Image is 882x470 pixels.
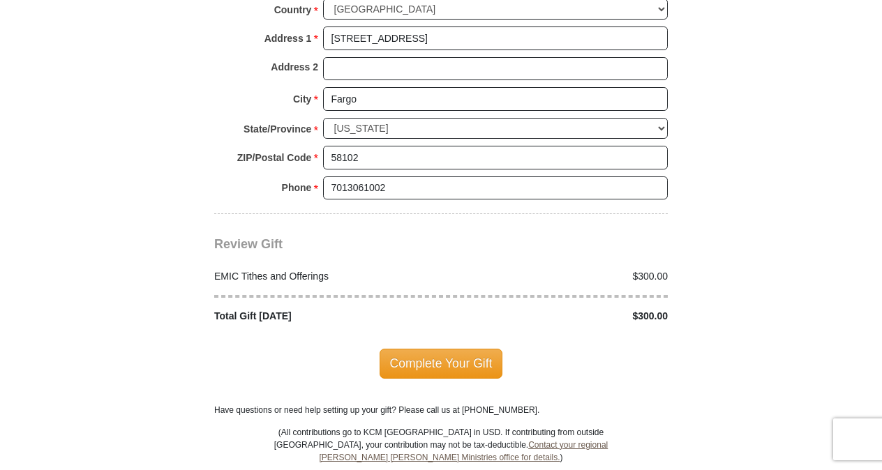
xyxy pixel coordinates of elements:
span: Review Gift [214,237,283,251]
a: Contact your regional [PERSON_NAME] [PERSON_NAME] Ministries office for details. [319,440,608,462]
div: Total Gift [DATE] [207,309,442,324]
strong: State/Province [244,119,311,139]
div: EMIC Tithes and Offerings [207,269,442,284]
span: Complete Your Gift [380,349,503,378]
strong: Address 2 [271,57,318,77]
strong: City [293,89,311,109]
strong: ZIP/Postal Code [237,148,312,167]
p: Have questions or need help setting up your gift? Please call us at [PHONE_NUMBER]. [214,404,668,416]
div: $300.00 [441,269,675,284]
div: $300.00 [441,309,675,324]
strong: Address 1 [264,29,312,48]
strong: Phone [282,178,312,197]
